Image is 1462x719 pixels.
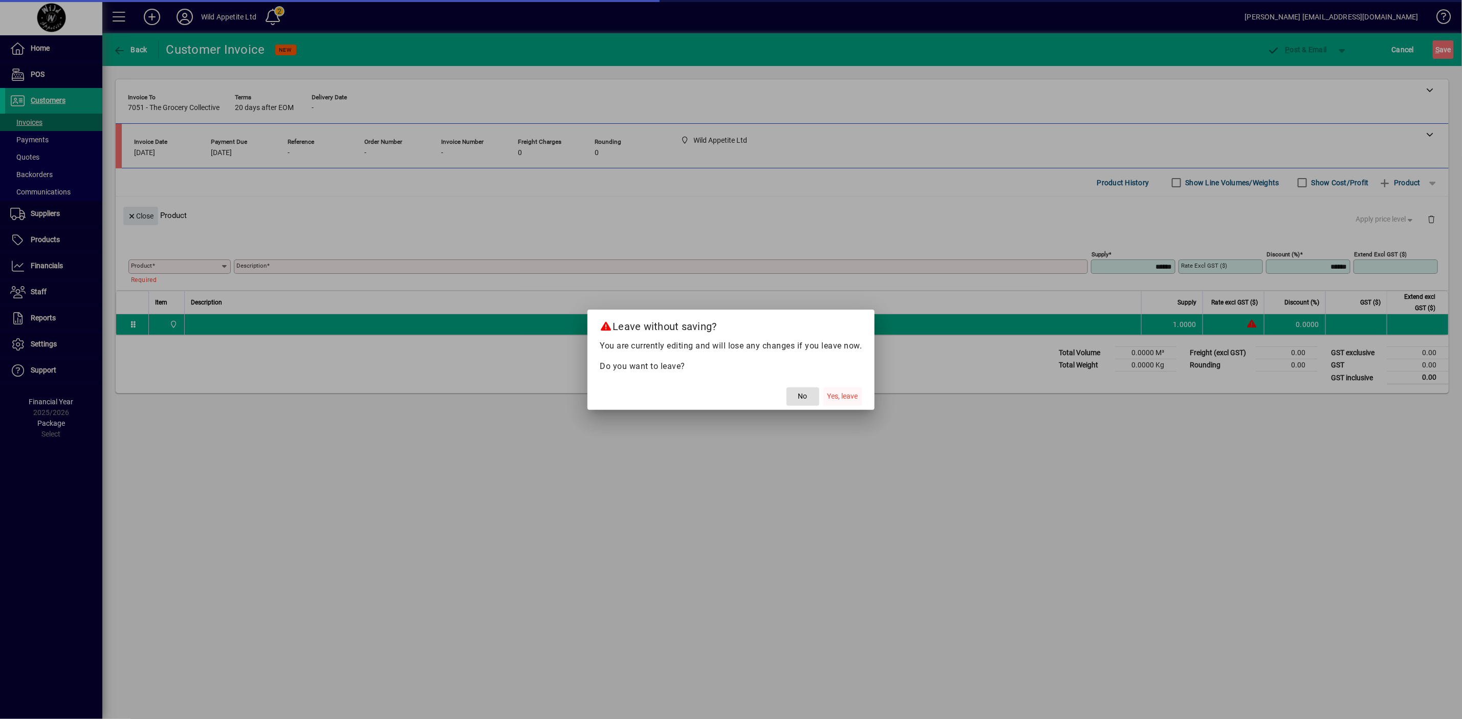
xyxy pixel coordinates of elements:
button: Yes, leave [823,387,862,406]
p: Do you want to leave? [600,360,862,373]
span: No [798,391,808,402]
p: You are currently editing and will lose any changes if you leave now. [600,340,862,352]
span: Yes, leave [827,391,858,402]
button: No [787,387,819,406]
h2: Leave without saving? [587,310,875,339]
